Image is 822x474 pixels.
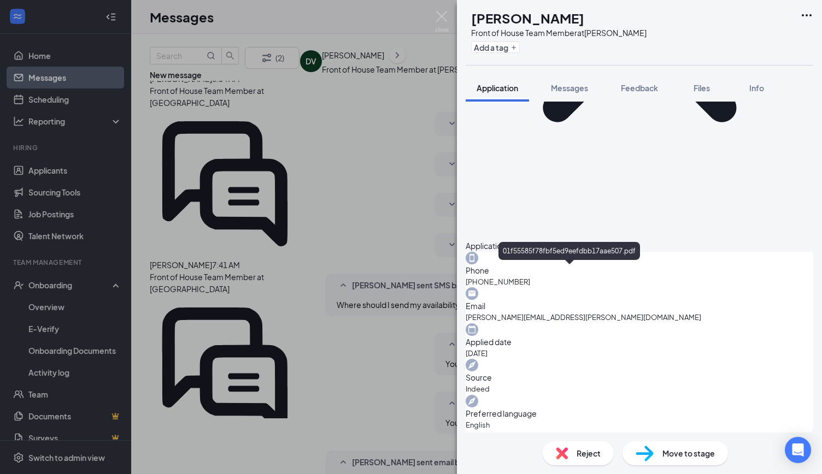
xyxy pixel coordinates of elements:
svg: Ellipses [800,9,813,22]
span: Info [749,83,764,93]
div: Open Intercom Messenger [785,437,811,463]
span: Feedback [621,83,658,93]
span: Application [477,83,518,93]
span: Phone [466,264,813,276]
svg: Plus [510,44,517,51]
span: Indeed [466,383,813,394]
span: English [466,419,813,430]
span: [PERSON_NAME][EMAIL_ADDRESS][PERSON_NAME][DOMAIN_NAME] [466,312,813,323]
span: Email [466,300,813,312]
span: Messages [551,83,588,93]
span: Applied date [466,336,813,348]
span: Source [466,371,813,383]
span: Preferred language [466,407,813,419]
span: [DATE] [466,348,813,359]
h1: [PERSON_NAME] [471,9,584,27]
div: 01f55585f78fbf5ed9eefdbb17aae507.pdf [498,242,640,260]
div: Front of House Team Member at [PERSON_NAME] [471,27,647,38]
span: [PHONE_NUMBER] [466,276,813,287]
div: Application [466,240,813,252]
span: Move to stage [662,447,715,459]
button: PlusAdd a tag [471,42,520,53]
span: Files [694,83,710,93]
span: Reject [577,447,601,459]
